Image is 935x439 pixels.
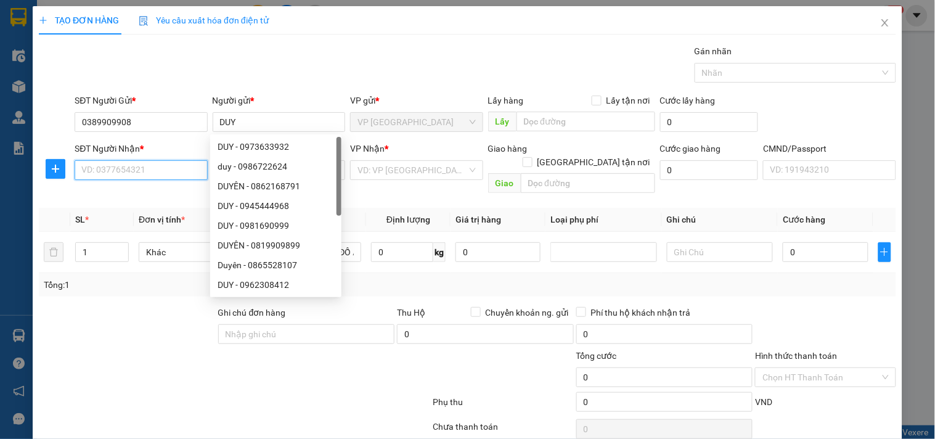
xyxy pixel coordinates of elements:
[660,144,721,154] label: Cước giao hàng
[218,219,334,232] div: DUY - 0981690999
[210,196,341,216] div: DUY - 0945444968
[139,215,185,224] span: Đơn vị tính
[75,94,207,107] div: SĐT Người Gửi
[218,308,286,318] label: Ghi chú đơn hàng
[755,397,772,407] span: VND
[695,46,732,56] label: Gán nhãn
[488,144,528,154] span: Giao hàng
[139,16,149,26] img: icon
[210,236,341,255] div: DUYÊN - 0819909899
[218,160,334,173] div: duy - 0986722624
[75,142,207,155] div: SĐT Người Nhận
[488,173,521,193] span: Giao
[660,160,759,180] input: Cước giao hàng
[44,242,63,262] button: delete
[783,215,825,224] span: Cước hàng
[218,278,334,292] div: DUY - 0962308412
[755,351,837,361] label: Hình thức thanh toán
[878,242,891,262] button: plus
[210,216,341,236] div: DUY - 0981690999
[218,179,334,193] div: DUYÊN - 0862168791
[879,247,891,257] span: plus
[213,94,345,107] div: Người gửi
[488,112,516,131] span: Lấy
[39,16,47,25] span: plus
[218,258,334,272] div: Duyên - 0865528107
[545,208,662,232] th: Loại phụ phí
[602,94,655,107] span: Lấy tận nơi
[763,142,896,155] div: CMND/Passport
[433,242,446,262] span: kg
[660,96,716,105] label: Cước lấy hàng
[576,351,617,361] span: Tổng cước
[210,157,341,176] div: duy - 0986722624
[357,113,475,131] span: VP Hà Đông
[39,15,119,25] span: TẠO ĐƠN HÀNG
[431,395,574,417] div: Phụ thu
[210,176,341,196] div: DUYÊN - 0862168791
[350,144,385,154] span: VP Nhận
[218,199,334,213] div: DUY - 0945444968
[146,243,238,261] span: Khác
[516,112,655,131] input: Dọc đường
[533,155,655,169] span: [GEOGRAPHIC_DATA] tận nơi
[46,159,65,179] button: plus
[350,94,483,107] div: VP gửi
[75,215,85,224] span: SL
[667,242,774,262] input: Ghi Chú
[210,255,341,275] div: Duyên - 0865528107
[662,208,778,232] th: Ghi chú
[139,15,269,25] span: Yêu cầu xuất hóa đơn điện tử
[46,164,65,174] span: plus
[455,242,541,262] input: 0
[521,173,655,193] input: Dọc đường
[488,96,524,105] span: Lấy hàng
[481,306,574,319] span: Chuyển khoản ng. gửi
[218,239,334,252] div: DUYÊN - 0819909899
[868,6,902,41] button: Close
[455,215,501,224] span: Giá trị hàng
[880,18,890,28] span: close
[210,137,341,157] div: DUY - 0973633932
[218,140,334,154] div: DUY - 0973633932
[218,324,395,344] input: Ghi chú đơn hàng
[44,278,362,292] div: Tổng: 1
[210,275,341,295] div: DUY - 0962308412
[586,306,696,319] span: Phí thu hộ khách nhận trả
[660,112,759,132] input: Cước lấy hàng
[386,215,430,224] span: Định lượng
[397,308,425,318] span: Thu Hộ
